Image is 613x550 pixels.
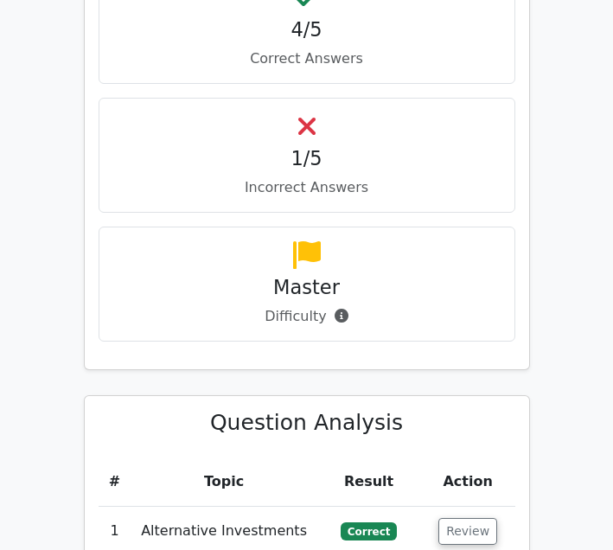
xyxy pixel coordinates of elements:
[113,18,501,42] h4: 4/5
[113,306,501,327] p: Difficulty
[113,48,501,69] p: Correct Answers
[113,276,501,299] h4: Master
[421,457,515,507] th: Action
[131,457,317,507] th: Topic
[113,147,501,170] h4: 1/5
[113,177,501,198] p: Incorrect Answers
[99,457,131,507] th: #
[317,457,421,507] th: Result
[341,522,397,540] span: Correct
[99,410,515,436] h3: Question Analysis
[438,518,497,545] button: Review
